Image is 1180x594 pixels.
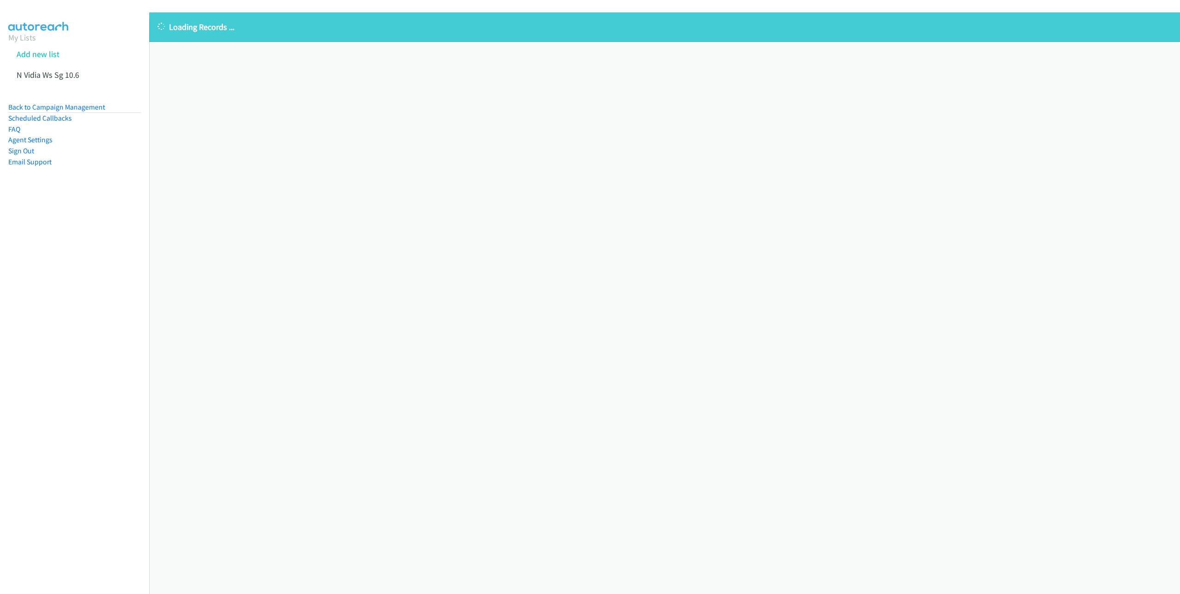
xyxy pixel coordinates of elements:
p: Loading Records ... [158,21,1172,33]
a: Sign Out [8,146,34,155]
a: Email Support [8,157,52,166]
a: Back to Campaign Management [8,103,105,111]
a: My Lists [8,32,36,43]
a: N Vidia Ws Sg 10.6 [17,70,79,80]
a: FAQ [8,125,20,134]
a: Scheduled Callbacks [8,114,72,122]
a: Add new list [17,49,59,59]
a: Agent Settings [8,135,53,144]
